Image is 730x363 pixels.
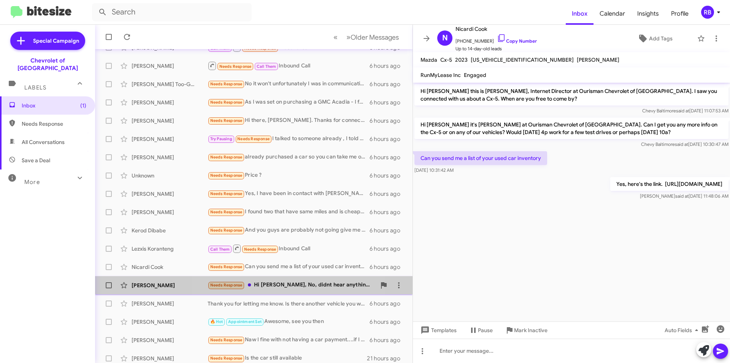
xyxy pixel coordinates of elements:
div: Awesome, see you then [208,317,370,326]
div: 6 hours ago [370,263,406,271]
nav: Page navigation example [329,29,403,45]
div: already purchased a car so you can take me off your list thank you! [208,153,370,162]
span: Mazda [421,56,437,63]
a: Insights [631,3,665,25]
div: Kerod Dibabe [132,227,208,234]
div: [PERSON_NAME] Too-Good [132,80,208,88]
div: 6 hours ago [370,62,406,70]
div: 6 hours ago [370,99,406,106]
div: [PERSON_NAME] [132,117,208,125]
span: Needs Response [210,155,243,160]
input: Search [92,3,252,21]
div: And you guys are probably not going give me what I want [208,226,370,235]
span: Mark Inactive [514,323,547,337]
span: Needs Response [210,228,243,233]
span: Inbox [22,102,86,109]
div: 6 hours ago [370,318,406,326]
span: Auto Fields [665,323,701,337]
div: 6 hours ago [370,227,406,234]
div: Naw I fine with not having a car payment....if I trade in yall will give me a sky high payment so... [208,336,370,344]
span: Needs Response [210,118,243,123]
div: 6 hours ago [370,154,406,161]
span: Call Them [210,247,230,252]
div: 6 hours ago [370,80,406,88]
div: [PERSON_NAME] [132,135,208,143]
span: Save a Deal [22,157,50,164]
span: [PERSON_NAME] [DATE] 11:48:06 AM [640,193,728,199]
span: [DATE] 10:31:42 AM [414,167,454,173]
div: Yes, I have been in contact with [PERSON_NAME]. He is supposed to send me a few photos of it when... [208,189,370,198]
span: N [442,32,448,44]
div: Inbound Call [208,61,370,70]
div: 6 hours ago [370,336,406,344]
span: Call Them [257,64,276,69]
span: » [346,32,351,42]
button: Mark Inactive [499,323,554,337]
div: As I was set on purchasing a GMC Acadia - I found information regarding the Half Shaft recall on ... [208,98,370,107]
span: Up to 14-day-old leads [455,45,537,53]
span: 🔥 Hot [210,319,223,324]
div: Price ? [208,171,370,180]
span: Appointment Set [228,319,262,324]
span: Try Pausing [210,136,232,141]
span: Needs Response [210,191,243,196]
span: said at [676,108,689,114]
span: More [24,179,40,185]
div: [PERSON_NAME] [132,62,208,70]
div: Nicardi Cook [132,263,208,271]
span: Chevy Baltimore [DATE] 11:07:53 AM [642,108,728,114]
div: [PERSON_NAME] [132,336,208,344]
span: Needs Response [210,264,243,269]
a: Profile [665,3,695,25]
span: « [333,32,338,42]
div: [PERSON_NAME] [132,281,208,289]
p: Can you send me a list of your used car inventory [414,151,547,165]
button: RB [695,6,722,19]
div: I talked to someone already , I told her I would get back to you guys to see what's a good day to... [208,134,370,143]
span: Nicardi Cook [455,24,537,34]
span: All Conversations [22,138,65,146]
div: 6 hours ago [370,208,406,216]
span: (1) [80,102,86,109]
div: Inbound Call [208,244,370,253]
span: 2023 [455,56,468,63]
span: Special Campaign [33,37,79,45]
button: Previous [329,29,342,45]
span: Needs Response [22,120,86,128]
span: said at [675,193,689,199]
button: Auto Fields [659,323,707,337]
div: [PERSON_NAME] [132,318,208,326]
span: Add Tags [649,32,673,45]
span: Needs Response [210,283,243,288]
div: Hi [PERSON_NAME], No, didnt hear anything yet. [208,281,376,289]
div: Thank you for letting me know. Is there another vehicle you were interested in selling? [208,300,370,307]
div: Is the car still available [208,354,367,363]
span: [PHONE_NUMBER] [455,34,537,45]
a: Calendar [594,3,631,25]
div: [PERSON_NAME] [132,208,208,216]
div: 6 hours ago [370,117,406,125]
span: Pause [478,323,493,337]
span: [US_VEHICLE_IDENTIFICATION_NUMBER] [471,56,574,63]
button: Next [342,29,403,45]
div: [PERSON_NAME] [132,99,208,106]
span: Needs Response [210,337,243,342]
span: Needs Response [210,356,243,361]
div: 21 hours ago [367,355,406,362]
span: said at [675,141,688,147]
p: Hi [PERSON_NAME] this is [PERSON_NAME], Internet Director at Ourisman Chevrolet of [GEOGRAPHIC_DA... [414,84,728,106]
div: Lezxis Koranteng [132,245,208,253]
a: Special Campaign [10,32,85,50]
button: Templates [413,323,463,337]
span: Templates [419,323,457,337]
span: Needs Response [210,82,243,86]
span: RunMyLease Inc [421,72,461,78]
a: Inbox [566,3,594,25]
div: Unknown [132,172,208,179]
span: Engaged [464,72,486,78]
div: Can you send me a list of your used car inventory [208,262,370,271]
a: Copy Number [497,38,537,44]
